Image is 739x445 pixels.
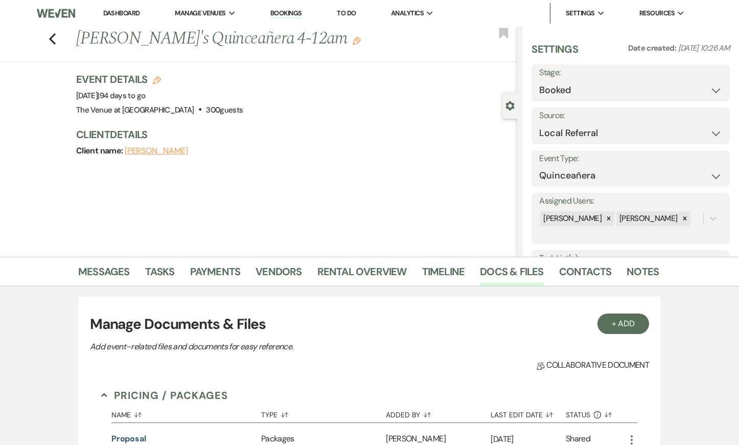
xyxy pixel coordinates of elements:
span: [DATE] [76,91,145,101]
button: Type [261,403,386,422]
h3: Settings [532,42,578,64]
a: To Do [337,9,356,17]
label: Assigned Users: [539,194,722,209]
span: Date created: [628,43,678,53]
button: Added By [386,403,491,422]
label: Stage: [539,65,722,80]
h1: [PERSON_NAME]'s Quinceañera 4-12am [76,27,425,51]
a: Bookings [270,9,302,18]
span: Settings [566,8,595,18]
div: [PERSON_NAME] [616,211,679,226]
a: Contacts [559,263,612,286]
button: + Add [597,314,650,334]
span: Status [566,411,590,418]
label: Task List(s): [539,251,722,266]
a: Docs & Files [480,263,543,286]
span: The Venue at [GEOGRAPHIC_DATA] [76,105,194,115]
h3: Event Details [76,72,243,86]
span: | [98,91,145,101]
label: Source: [539,108,722,123]
button: Proposal [111,433,146,445]
button: [PERSON_NAME] [125,147,188,155]
button: Pricing / Packages [101,388,228,403]
span: Resources [639,8,675,18]
h3: Manage Documents & Files [90,314,649,335]
a: Payments [190,263,241,286]
span: Manage Venues [175,8,225,18]
a: Notes [627,263,659,286]
a: Timeline [422,263,465,286]
a: Tasks [145,263,175,286]
h3: Client Details [76,127,507,142]
a: Vendors [256,263,302,286]
a: Messages [78,263,130,286]
span: Client name: [76,145,125,156]
span: Collaborative document [537,359,649,371]
p: Add event–related files and documents for easy reference. [90,340,448,353]
button: Status [566,403,626,422]
span: 94 days to go [100,91,146,101]
button: Close lead details [505,100,515,110]
button: Name [111,403,261,422]
button: Last Edit Date [491,403,566,422]
div: [PERSON_NAME] [540,211,603,226]
img: Weven Logo [37,3,75,24]
a: Rental Overview [317,263,407,286]
button: Edit [353,36,361,45]
span: 300 guests [206,105,243,115]
span: Analytics [391,8,424,18]
a: Dashboard [103,9,140,17]
span: [DATE] 10:26 AM [678,43,730,53]
label: Event Type: [539,151,722,166]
